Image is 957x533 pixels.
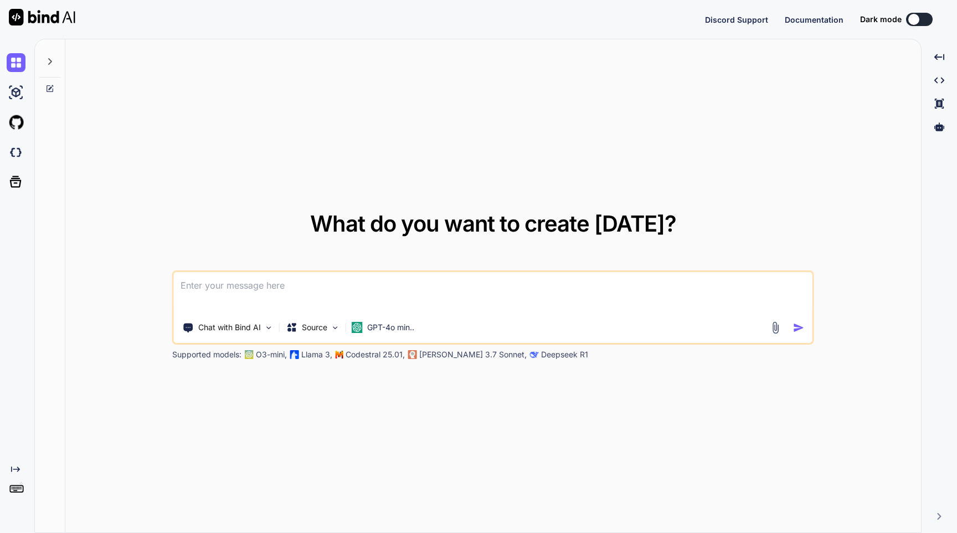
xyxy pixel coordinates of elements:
p: O3-mini, [256,349,287,360]
p: Chat with Bind AI [198,322,261,333]
img: icon [793,322,805,334]
img: GPT-4 [245,350,254,359]
button: Documentation [785,14,843,25]
img: GPT-4o mini [352,322,363,333]
p: Deepseek R1 [541,349,588,360]
img: Llama2 [290,350,299,359]
img: Bind AI [9,9,75,25]
span: Documentation [785,15,843,24]
p: Source [302,322,327,333]
img: Pick Tools [264,323,274,332]
img: claude [530,350,539,359]
img: chat [7,53,25,72]
img: ai-studio [7,83,25,102]
p: Llama 3, [301,349,332,360]
p: GPT-4o min.. [367,322,414,333]
p: Codestral 25.01, [346,349,405,360]
img: attachment [769,321,782,334]
p: [PERSON_NAME] 3.7 Sonnet, [419,349,527,360]
img: Pick Models [331,323,340,332]
img: darkCloudIdeIcon [7,143,25,162]
p: Supported models: [172,349,241,360]
img: claude [408,350,417,359]
img: githubLight [7,113,25,132]
span: What do you want to create [DATE]? [310,210,676,237]
span: Discord Support [705,15,768,24]
span: Dark mode [860,14,902,25]
img: Mistral-AI [336,351,343,358]
button: Discord Support [705,14,768,25]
